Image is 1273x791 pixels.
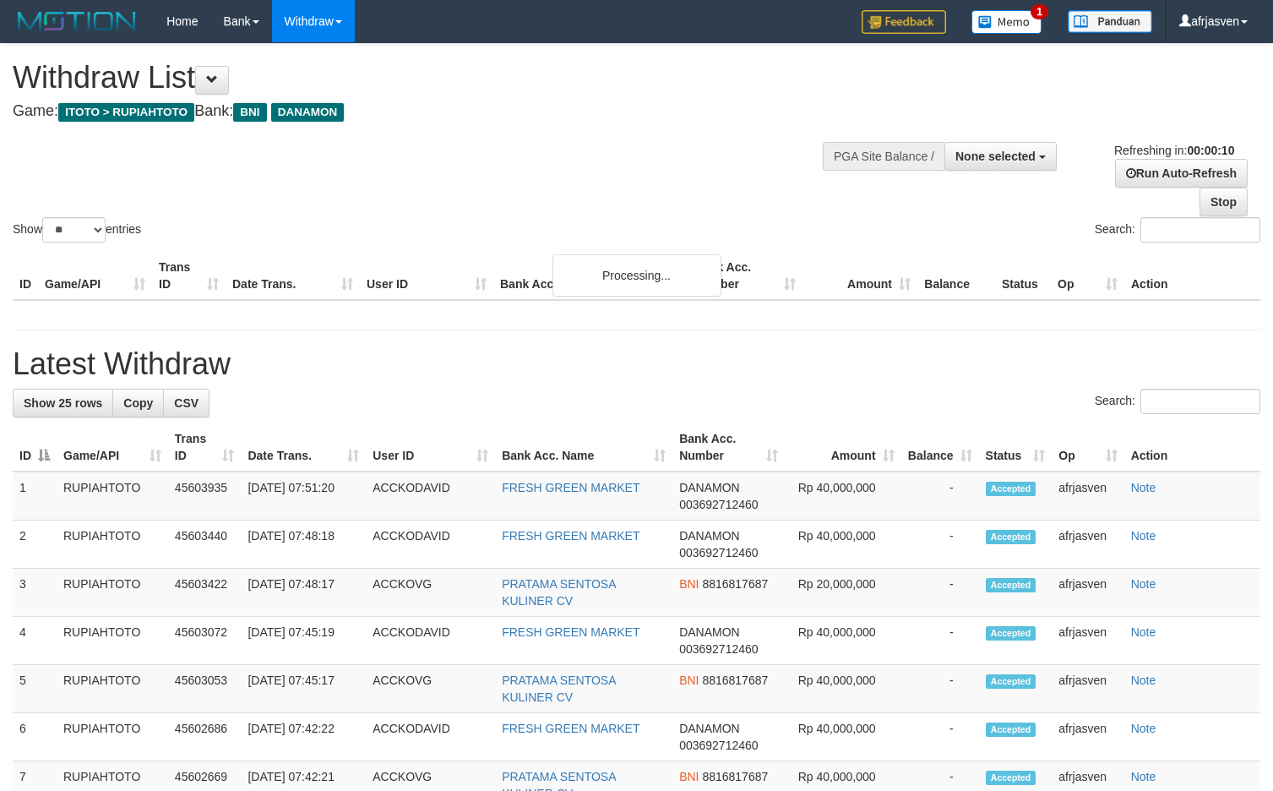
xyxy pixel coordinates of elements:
span: Copy 8816817687 to clipboard [702,674,768,687]
a: CSV [163,389,209,417]
a: PRATAMA SENTOSA KULINER CV [502,577,616,608]
td: 5 [13,665,57,713]
td: 1 [13,472,57,521]
select: Showentries [42,217,106,243]
h1: Latest Withdraw [13,347,1260,381]
th: Status [995,252,1051,300]
strong: 00:00:10 [1187,144,1234,157]
th: Status: activate to sort column ascending [979,423,1053,472]
th: User ID [360,252,493,300]
th: Trans ID: activate to sort column ascending [168,423,242,472]
div: Processing... [552,254,721,297]
td: - [901,472,979,521]
td: RUPIAHTOTO [57,472,168,521]
td: Rp 40,000,000 [785,713,901,761]
td: RUPIAHTOTO [57,569,168,617]
span: Accepted [986,723,1036,737]
span: Copy [123,396,153,410]
th: Op [1051,252,1124,300]
td: ACCKODAVID [366,521,495,569]
td: [DATE] 07:42:22 [241,713,366,761]
span: None selected [955,150,1036,163]
a: Note [1131,577,1156,591]
td: ACCKOVG [366,665,495,713]
h4: Game: Bank: [13,103,832,120]
td: [DATE] 07:45:17 [241,665,366,713]
th: Action [1124,423,1260,472]
label: Show entries [13,217,141,243]
span: Copy 003692712460 to clipboard [679,498,758,511]
td: afrjasven [1052,569,1123,617]
td: 45603935 [168,472,242,521]
a: Show 25 rows [13,389,113,417]
span: BNI [679,674,699,687]
a: FRESH GREEN MARKET [502,625,639,639]
td: ACCKODAVID [366,713,495,761]
span: Accepted [986,674,1036,689]
td: Rp 40,000,000 [785,472,901,521]
td: [DATE] 07:48:17 [241,569,366,617]
td: 6 [13,713,57,761]
td: 2 [13,521,57,569]
td: afrjasven [1052,521,1123,569]
td: [DATE] 07:48:18 [241,521,366,569]
span: Copy 003692712460 to clipboard [679,642,758,656]
th: User ID: activate to sort column ascending [366,423,495,472]
td: 4 [13,617,57,665]
span: Accepted [986,530,1036,544]
span: Copy 8816817687 to clipboard [702,770,768,783]
td: - [901,569,979,617]
td: - [901,665,979,713]
th: Game/API: activate to sort column ascending [57,423,168,472]
th: Game/API [38,252,152,300]
td: 45603440 [168,521,242,569]
span: 1 [1031,4,1048,19]
td: Rp 40,000,000 [785,665,901,713]
th: Bank Acc. Number: activate to sort column ascending [672,423,785,472]
a: FRESH GREEN MARKET [502,529,639,543]
span: Show 25 rows [24,396,102,410]
td: afrjasven [1052,713,1123,761]
label: Search: [1095,389,1260,414]
span: CSV [174,396,199,410]
input: Search: [1140,389,1260,414]
span: DANAMON [271,103,345,122]
td: ACCKODAVID [366,617,495,665]
td: Rp 40,000,000 [785,617,901,665]
th: Bank Acc. Number [688,252,802,300]
th: ID [13,252,38,300]
div: PGA Site Balance / [823,142,944,171]
th: Date Trans.: activate to sort column ascending [241,423,366,472]
a: Note [1131,481,1156,494]
td: 3 [13,569,57,617]
td: RUPIAHTOTO [57,521,168,569]
span: Accepted [986,771,1036,785]
th: Amount: activate to sort column ascending [785,423,901,472]
span: Copy 8816817687 to clipboard [702,577,768,591]
span: BNI [233,103,266,122]
span: DANAMON [679,481,740,494]
a: PRATAMA SENTOSA KULINER CV [502,674,616,704]
th: Balance: activate to sort column ascending [901,423,979,472]
td: 45603072 [168,617,242,665]
td: - [901,713,979,761]
td: afrjasven [1052,665,1123,713]
th: Op: activate to sort column ascending [1052,423,1123,472]
a: Note [1131,625,1156,639]
td: Rp 40,000,000 [785,521,901,569]
td: - [901,617,979,665]
img: MOTION_logo.png [13,8,141,34]
span: Refreshing in: [1114,144,1234,157]
span: ITOTO > RUPIAHTOTO [58,103,194,122]
th: Action [1124,252,1260,300]
td: afrjasven [1052,617,1123,665]
input: Search: [1140,217,1260,243]
span: BNI [679,770,699,783]
td: ACCKOVG [366,569,495,617]
td: 45603053 [168,665,242,713]
a: Stop [1200,188,1248,216]
th: Amount [802,252,917,300]
a: FRESH GREEN MARKET [502,481,639,494]
td: Rp 20,000,000 [785,569,901,617]
a: Copy [112,389,164,417]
